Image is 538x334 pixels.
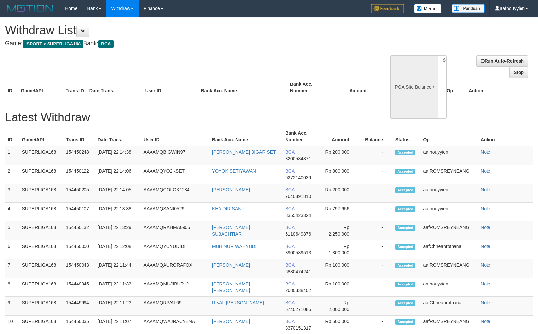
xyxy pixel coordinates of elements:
td: 154450132 [63,221,95,240]
div: PGA Site Balance / [390,55,438,119]
a: [PERSON_NAME] SUBACHTIAR [212,225,250,237]
a: Note [481,262,490,268]
span: BCA [285,300,294,305]
td: Rp 100,000 [319,259,359,278]
a: Run Auto-Refresh [476,55,528,67]
td: aafChheanrothana [420,297,478,316]
span: Accepted [395,300,415,306]
span: BCA [285,319,294,324]
td: Rp 800,000 [319,165,359,184]
td: AAAAMQYO2KSET [141,165,209,184]
td: 154449994 [63,297,95,316]
td: - [359,278,393,297]
a: [PERSON_NAME] [212,187,250,192]
td: SUPERLIGA168 [19,165,63,184]
td: SUPERLIGA168 [19,259,63,278]
img: MOTION_logo.png [5,3,55,13]
h1: Withdraw List [5,24,352,37]
th: Action [466,78,533,97]
td: aafhouyyien [420,203,478,221]
td: aafhouyyien [420,278,478,297]
span: Accepted [395,244,415,250]
td: SUPERLIGA168 [19,240,63,259]
td: Rp 200,000 [319,184,359,203]
h4: Game: Bank: [5,40,352,47]
td: - [359,297,393,316]
td: 5 [5,221,19,240]
td: [DATE] 22:12:08 [95,240,141,259]
td: SUPERLIGA168 [19,297,63,316]
a: Note [481,206,490,211]
a: Note [481,150,490,155]
a: [PERSON_NAME] [212,319,250,324]
td: 8 [5,278,19,297]
td: SUPERLIGA168 [19,146,63,165]
td: Rp 200,000 [319,146,359,165]
a: YOYOK SETIYAWAN [212,168,256,174]
th: Bank Acc. Number [287,78,332,97]
td: aafROMSREYNEANG [420,259,478,278]
span: 3370151317 [285,325,311,331]
td: 2 [5,165,19,184]
a: [PERSON_NAME] BIGAR SET [212,150,276,155]
td: AAAAMQCOLOK1234 [141,184,209,203]
td: AAAAMQRAHMA0905 [141,221,209,240]
td: SUPERLIGA168 [19,184,63,203]
td: [DATE] 22:11:23 [95,297,141,316]
th: Op [444,78,466,97]
h1: Latest Withdraw [5,111,533,124]
span: Accepted [395,187,415,193]
td: aafROMSREYNEANG [420,221,478,240]
td: [DATE] 22:14:38 [95,146,141,165]
span: BCA [285,206,294,211]
img: panduan.png [452,4,485,13]
td: Rp 2,250,000 [319,221,359,240]
td: 3 [5,184,19,203]
span: BCA [285,244,294,249]
span: Accepted [395,319,415,325]
span: Accepted [395,206,415,212]
span: BCA [285,150,294,155]
a: KHAIDIR SANI [212,206,243,211]
a: RIVAL [PERSON_NAME] [212,300,264,305]
a: Note [481,168,490,174]
td: AAAAMQYUYUDIDI [141,240,209,259]
span: BCA [285,168,294,174]
td: 154450205 [63,184,95,203]
td: Rp 1,300,000 [319,240,359,259]
td: aafhouyyien [420,184,478,203]
span: Accepted [395,225,415,231]
span: ISPORT > SUPERLIGA168 [23,40,83,48]
td: AAAAMQBIGWIN97 [141,146,209,165]
a: [PERSON_NAME] [PERSON_NAME] [212,281,250,293]
td: aafROMSREYNEANG [420,165,478,184]
td: [DATE] 22:11:44 [95,259,141,278]
th: Action [478,127,533,146]
td: 4 [5,203,19,221]
td: aafChheanrothana [420,240,478,259]
td: SUPERLIGA168 [19,203,63,221]
td: 154450043 [63,259,95,278]
td: SUPERLIGA168 [19,278,63,297]
td: - [359,203,393,221]
span: Accepted [395,282,415,287]
td: Rp 2,000,000 [319,297,359,316]
th: Balance [359,127,393,146]
span: Accepted [395,150,415,155]
a: [PERSON_NAME] [212,262,250,268]
span: 6880474241 [285,269,311,274]
span: BCA [285,281,294,286]
img: Button%20Memo.svg [414,4,442,13]
td: 154450107 [63,203,95,221]
a: MUH NUR WAHYUDI [212,244,257,249]
th: Trans ID [63,78,87,97]
td: [DATE] 22:13:38 [95,203,141,221]
span: 5740271085 [285,307,311,312]
th: Date Trans. [95,127,141,146]
th: ID [5,127,19,146]
th: User ID [143,78,198,97]
td: Rp 100,000 [319,278,359,297]
img: Feedback.jpg [371,4,404,13]
span: 3900589513 [285,250,311,255]
a: Note [481,187,490,192]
